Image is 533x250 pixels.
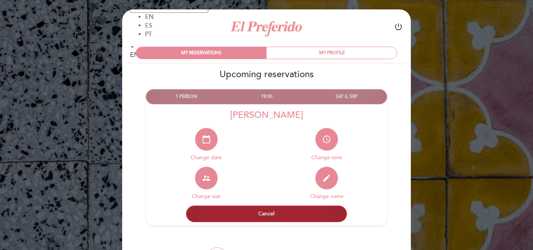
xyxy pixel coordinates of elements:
div: MY PROFILE [266,47,397,59]
span: EN [145,13,154,21]
span: Change time [311,154,342,161]
button: edit [315,167,338,189]
div: [PERSON_NAME] [146,110,387,120]
div: SAT 6, SEP [307,90,387,104]
i: power_settings_new [394,22,403,31]
div: MY RESERVATIONS [136,47,266,59]
i: edit [322,174,331,183]
button: Cancel [186,206,347,222]
span: PT [145,30,152,38]
i: supervisor_account [202,174,211,183]
button: power_settings_new [394,22,403,34]
span: Change date [191,154,222,161]
div: 19:00 [226,90,306,104]
i: calendar_today [202,135,211,144]
button: supervisor_account [195,167,218,189]
span: Change name [310,193,344,200]
span: Change size [192,193,221,200]
button: calendar_today [195,128,218,151]
span: ES [145,22,152,29]
a: El Preferido [220,18,313,38]
i: access_time [322,135,331,144]
div: 1 PERSON [146,90,226,104]
button: access_time [315,128,338,151]
h2: Upcoming reservations [122,69,411,80]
